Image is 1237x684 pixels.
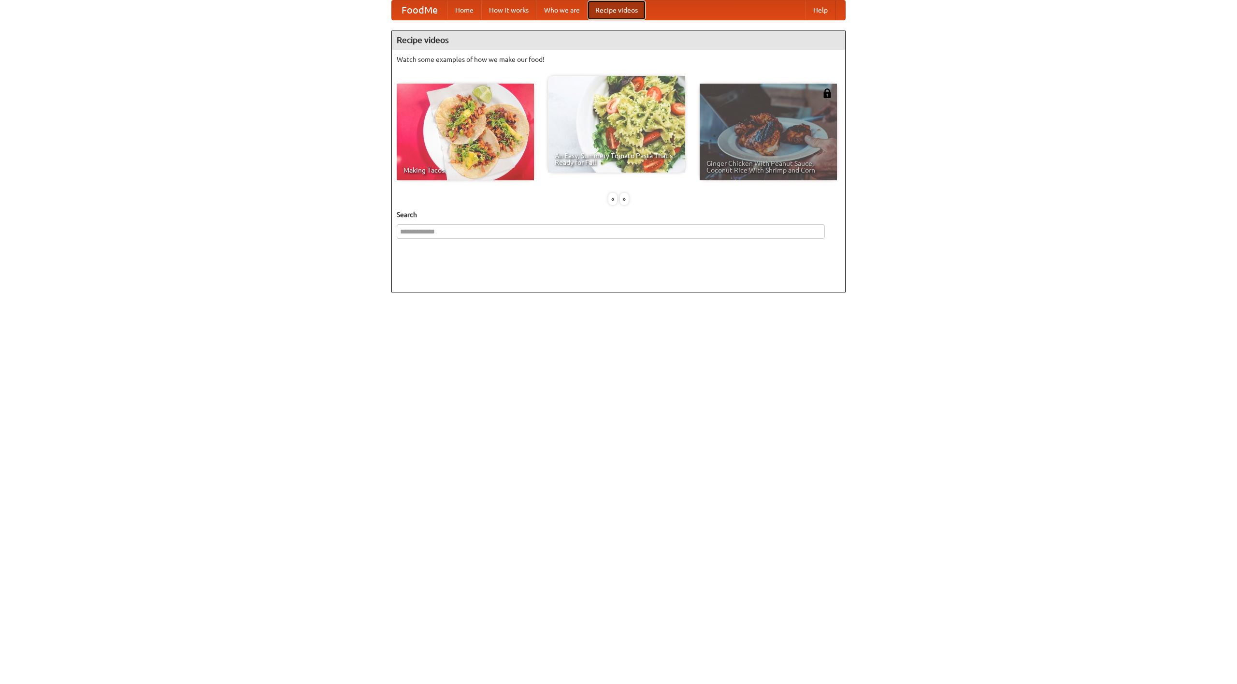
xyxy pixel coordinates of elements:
h4: Recipe videos [392,30,845,50]
a: Help [805,0,835,20]
a: FoodMe [392,0,447,20]
span: An Easy, Summery Tomato Pasta That's Ready for Fall [555,152,678,166]
a: Recipe videos [588,0,646,20]
p: Watch some examples of how we make our food! [397,55,840,64]
span: Making Tacos [403,167,527,174]
div: » [620,193,629,205]
a: How it works [481,0,536,20]
a: An Easy, Summery Tomato Pasta That's Ready for Fall [548,76,685,173]
img: 483408.png [822,88,832,98]
a: Making Tacos [397,84,534,180]
a: Who we are [536,0,588,20]
h5: Search [397,210,840,219]
div: « [608,193,617,205]
a: Home [447,0,481,20]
